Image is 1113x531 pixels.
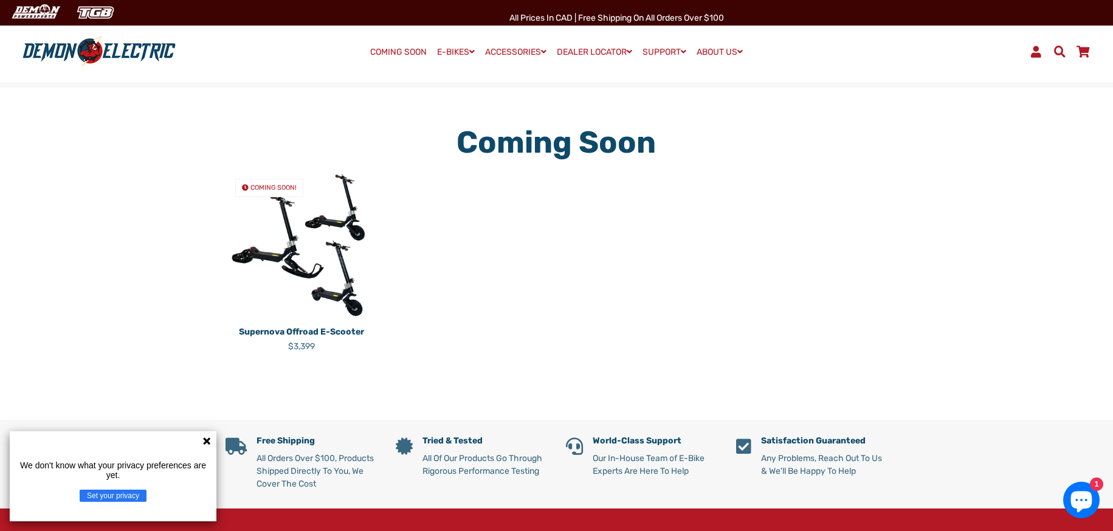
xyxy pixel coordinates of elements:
[761,452,888,477] p: Any Problems, Reach Out To Us & We'll Be Happy To Help
[761,436,888,446] h5: Satisfaction Guaranteed
[257,436,377,446] h5: Free Shipping
[553,43,636,61] a: DEALER LOCATOR
[226,325,377,338] p: Supernova Offroad E-Scooter
[366,44,431,61] a: COMING SOON
[71,2,120,23] img: TGB Canada
[257,452,377,490] p: All Orders Over $100, Products Shipped Directly To You, We Cover The Cost
[80,490,146,502] button: Set your privacy
[433,43,479,61] a: E-BIKES
[226,169,377,321] a: Supernova Offroad E-Scooter COMING SOON!
[593,452,718,477] p: Our In-House Team of E-Bike Experts Are Here To Help
[692,43,747,61] a: ABOUT US
[1060,482,1103,521] inbox-online-store-chat: Shopify online store chat
[339,124,774,161] h1: Coming Soon
[288,341,315,352] span: $3,399
[593,436,718,446] h5: World-Class Support
[226,321,377,353] a: Supernova Offroad E-Scooter $3,399
[18,36,180,68] img: Demon Electric logo
[250,184,297,192] span: COMING SOON!
[638,43,691,61] a: SUPPORT
[481,43,551,61] a: ACCESSORIES
[422,436,548,446] h5: Tried & Tested
[422,452,548,477] p: All Of Our Products Go Through Rigorous Performance Testing
[509,13,724,23] span: All Prices in CAD | Free shipping on all orders over $100
[226,169,377,321] img: Supernova Offroad E-Scooter
[15,460,212,480] p: We don't know what your privacy preferences are yet.
[6,2,64,23] img: Demon Electric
